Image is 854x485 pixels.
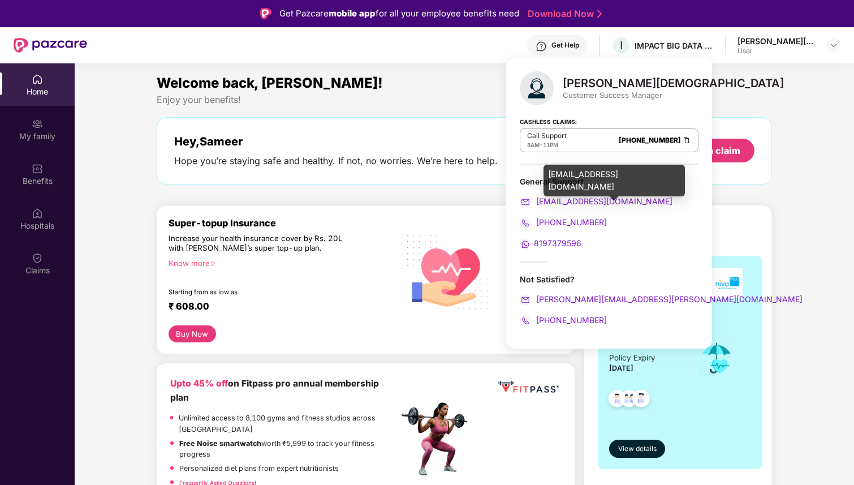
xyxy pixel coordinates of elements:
[534,196,672,206] span: [EMAIL_ADDRESS][DOMAIN_NAME]
[520,217,607,227] a: [PHONE_NUMBER]
[528,8,598,20] a: Download Now
[544,165,685,196] div: [EMAIL_ADDRESS][DOMAIN_NAME]
[527,131,567,140] p: Call Support
[627,387,655,414] img: svg+xml;base64,PHN2ZyB4bWxucz0iaHR0cDovL3d3dy53My5vcmcvMjAwMC9zdmciIHdpZHRoPSI0OC45NDMiIGhlaWdodD...
[534,217,607,227] span: [PHONE_NUMBER]
[712,268,743,298] img: insurerLogo
[698,340,735,377] img: icon
[520,274,698,285] div: Not Satisfied?
[520,274,698,327] div: Not Satisfied?
[32,118,43,130] img: svg+xml;base64,PHN2ZyB3aWR0aD0iMjAiIGhlaWdodD0iMjAiIHZpZXdCb3g9IjAgMCAyMCAyMCIgZmlsbD0ibm9uZSIgeG...
[520,315,531,327] img: svg+xml;base64,PHN2ZyB4bWxucz0iaHR0cDovL3d3dy53My5vcmcvMjAwMC9zdmciIHdpZHRoPSIyMCIgaGVpZ2h0PSIyMC...
[169,217,399,229] div: Super-topup Insurance
[520,71,554,105] img: svg+xml;base64,PHN2ZyB4bWxucz0iaHR0cDovL3d3dy53My5vcmcvMjAwMC9zdmciIHhtbG5zOnhsaW5rPSJodHRwOi8vd3...
[260,8,271,19] img: Logo
[609,364,633,372] span: [DATE]
[520,294,803,304] a: [PERSON_NAME][EMAIL_ADDRESS][PERSON_NAME][DOMAIN_NAME]
[520,294,531,306] img: svg+xml;base64,PHN2ZyB4bWxucz0iaHR0cDovL3d3dy53My5vcmcvMjAwMC9zdmciIHdpZHRoPSIyMCIgaGVpZ2h0PSIyMC...
[520,176,698,187] div: General Support
[737,36,817,46] div: [PERSON_NAME][DEMOGRAPHIC_DATA]
[279,7,519,20] div: Get Pazcare for all your employee benefits need
[174,135,498,148] div: Hey, Sameer
[32,208,43,219] img: svg+xml;base64,PHN2ZyBpZD0iSG9zcGl0YWxzIiB4bWxucz0iaHR0cDovL3d3dy53My5vcmcvMjAwMC9zdmciIHdpZHRoPS...
[179,439,261,448] strong: Free Noise smartwatch
[174,155,498,167] div: Hope you’re staying safe and healthy. If not, no worries. We’re here to help.
[527,141,540,148] span: 8AM
[170,378,379,402] b: on Fitpass pro annual membership plan
[520,217,531,229] img: svg+xml;base64,PHN2ZyB4bWxucz0iaHR0cDovL3d3dy53My5vcmcvMjAwMC9zdmciIHdpZHRoPSIyMCIgaGVpZ2h0PSIyMC...
[618,444,657,454] span: View details
[520,115,577,127] strong: Cashless Claims:
[32,163,43,174] img: svg+xml;base64,PHN2ZyBpZD0iQmVuZWZpdHMiIHhtbG5zPSJodHRwOi8vd3d3LnczLm9yZy8yMDAwL3N2ZyIgd2lkdGg9Ij...
[543,141,558,148] span: 11PM
[609,352,655,364] div: Policy Expiry
[563,90,784,100] div: Customer Success Manager
[619,136,681,144] a: [PHONE_NUMBER]
[536,41,547,52] img: svg+xml;base64,PHN2ZyBpZD0iSGVscC0zMngzMiIgeG1sbnM9Imh0dHA6Ly93d3cudzMub3JnLzIwMDAvc3ZnIiB3aWR0aD...
[329,8,376,19] strong: mobile app
[527,140,567,149] div: -
[563,76,784,90] div: [PERSON_NAME][DEMOGRAPHIC_DATA]
[398,400,477,479] img: fpp.png
[169,234,350,254] div: Increase your health insurance cover by Rs. 20L with [PERSON_NAME]’s super top-up plan.
[597,8,602,20] img: Stroke
[32,252,43,264] img: svg+xml;base64,PHN2ZyBpZD0iQ2xhaW0iIHhtbG5zPSJodHRwOi8vd3d3LnczLm9yZy8yMDAwL3N2ZyIgd2lkdGg9IjIwIi...
[520,196,672,206] a: [EMAIL_ADDRESS][DOMAIN_NAME]
[157,75,383,91] span: Welcome back, [PERSON_NAME]!
[829,41,838,50] img: svg+xml;base64,PHN2ZyBpZD0iRHJvcGRvd24tMzJ4MzIiIHhtbG5zPSJodHRwOi8vd3d3LnczLm9yZy8yMDAwL3N2ZyIgd2...
[32,74,43,85] img: svg+xml;base64,PHN2ZyBpZD0iSG9tZSIgeG1sbnM9Imh0dHA6Ly93d3cudzMub3JnLzIwMDAvc3ZnIiB3aWR0aD0iMjAiIG...
[169,288,351,296] div: Starting from as low as
[520,239,531,250] img: svg+xml;base64,PHN2ZyB4bWxucz0iaHR0cDovL3d3dy53My5vcmcvMjAwMC9zdmciIHdpZHRoPSIyMCIgaGVpZ2h0PSIyMC...
[169,259,392,267] div: Know more
[179,438,398,460] p: worth ₹5,999 to track your fitness progress
[520,196,531,208] img: svg+xml;base64,PHN2ZyB4bWxucz0iaHR0cDovL3d3dy53My5vcmcvMjAwMC9zdmciIHdpZHRoPSIyMCIgaGVpZ2h0PSIyMC...
[603,387,631,414] img: svg+xml;base64,PHN2ZyB4bWxucz0iaHR0cDovL3d3dy53My5vcmcvMjAwMC9zdmciIHdpZHRoPSI0OC45NDMiIGhlaWdodD...
[534,294,803,304] span: [PERSON_NAME][EMAIL_ADDRESS][PERSON_NAME][DOMAIN_NAME]
[520,238,581,248] a: 8197379596
[534,238,581,248] span: 8197379596
[609,440,665,458] button: View details
[399,221,497,321] img: svg+xml;base64,PHN2ZyB4bWxucz0iaHR0cDovL3d3dy53My5vcmcvMjAwMC9zdmciIHhtbG5zOnhsaW5rPSJodHRwOi8vd3...
[210,260,216,267] span: right
[737,46,817,55] div: User
[520,176,698,250] div: General Support
[179,413,398,435] p: Unlimited access to 8,100 gyms and fitness studios across [GEOGRAPHIC_DATA]
[14,38,87,53] img: New Pazcare Logo
[682,135,691,145] img: Clipboard Icon
[496,377,561,397] img: fppp.png
[520,315,607,325] a: [PHONE_NUMBER]
[534,315,607,325] span: [PHONE_NUMBER]
[179,463,339,474] p: Personalized diet plans from expert nutritionists
[635,40,714,51] div: IMPACT BIG DATA ANALYSIS PRIVATE LIMITED
[615,387,643,414] img: svg+xml;base64,PHN2ZyB4bWxucz0iaHR0cDovL3d3dy53My5vcmcvMjAwMC9zdmciIHdpZHRoPSI0OC45MTUiIGhlaWdodD...
[620,38,623,52] span: I
[170,378,228,389] b: Upto 45% off
[169,325,216,342] button: Buy Now
[169,301,387,314] div: ₹ 608.00
[157,94,772,106] div: Enjoy your benefits!
[551,41,579,50] div: Get Help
